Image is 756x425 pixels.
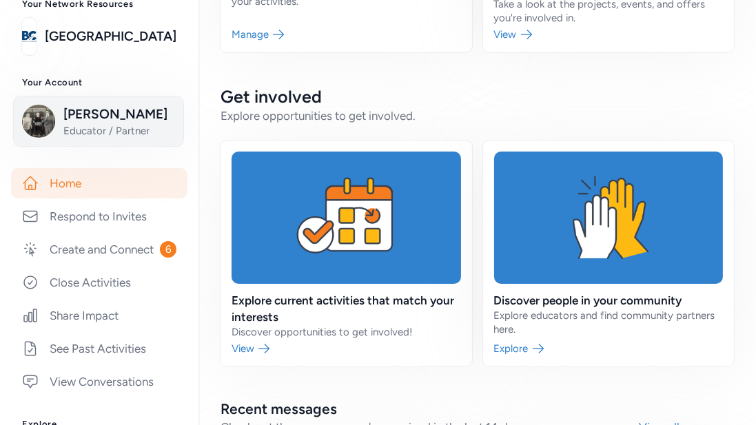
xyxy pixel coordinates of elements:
span: 6 [160,241,176,258]
a: Home [11,168,187,198]
span: [PERSON_NAME] [63,105,175,124]
a: View Conversations [11,366,187,397]
button: [PERSON_NAME]Educator / Partner [13,96,184,147]
span: Educator / Partner [63,124,175,138]
div: Explore opportunities to get involved. [221,107,734,124]
a: See Past Activities [11,333,187,364]
a: Close Activities [11,267,187,298]
h3: Your Account [22,77,176,88]
a: Respond to Invites [11,201,187,231]
a: Share Impact [11,300,187,331]
h2: Get involved [221,85,734,107]
a: Create and Connect6 [11,234,187,265]
h2: Recent messages [221,400,639,419]
img: logo [22,21,37,52]
a: [GEOGRAPHIC_DATA] [45,27,176,46]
